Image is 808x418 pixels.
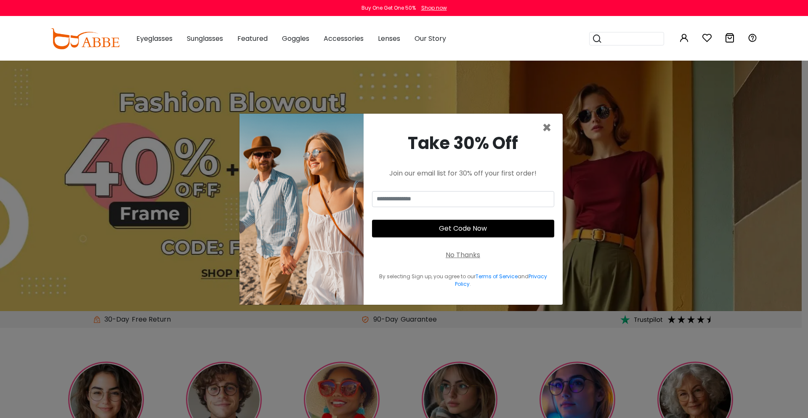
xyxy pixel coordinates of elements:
img: abbeglasses.com [50,28,120,49]
div: By selecting Sign up, you agree to our and . [372,273,554,288]
span: Featured [237,34,268,43]
img: welcome [239,114,364,305]
span: Our Story [415,34,446,43]
a: Terms of Service [476,273,518,280]
div: Take 30% Off [372,130,554,156]
div: No Thanks [446,250,480,260]
button: Get Code Now [372,220,554,237]
span: Lenses [378,34,400,43]
div: Buy One Get One 50% [361,4,416,12]
a: Shop now [417,4,447,11]
span: Sunglasses [187,34,223,43]
span: Eyeglasses [136,34,173,43]
button: Close [542,120,552,136]
span: × [542,117,552,138]
div: Join our email list for 30% off your first order! [372,168,554,178]
span: Accessories [324,34,364,43]
div: Shop now [421,4,447,12]
span: Goggles [282,34,309,43]
a: Privacy Policy [455,273,547,288]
